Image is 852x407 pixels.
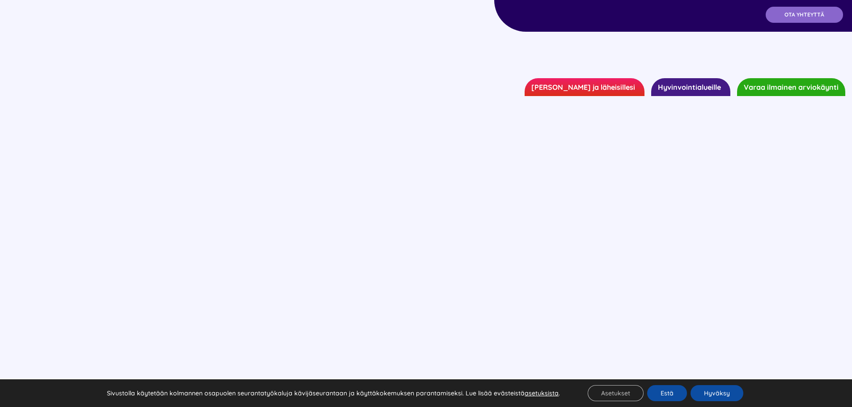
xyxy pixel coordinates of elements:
[525,78,644,96] a: [PERSON_NAME] ja läheisillesi
[784,12,824,18] span: OTA YHTEYTTÄ
[691,385,743,401] button: Hyväksy
[588,385,644,401] button: Asetukset
[766,7,843,23] a: OTA YHTEYTTÄ
[107,389,560,397] p: Sivustolla käytetään kolmannen osapuolen seurantatyökaluja kävijäseurantaan ja käyttäkokemuksen p...
[647,385,687,401] button: Estä
[651,78,730,96] a: Hyvinvointialueille
[525,389,559,397] button: asetuksista
[737,78,845,96] a: Varaa ilmainen arviokäynti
